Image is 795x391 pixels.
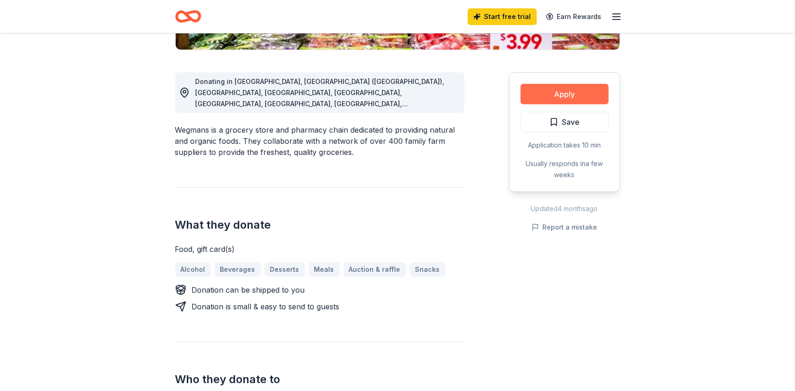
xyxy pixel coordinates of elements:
span: Save [562,116,580,128]
div: Food, gift card(s) [175,244,464,255]
div: Application takes 10 min [521,140,609,151]
span: Donating in [GEOGRAPHIC_DATA], [GEOGRAPHIC_DATA] ([GEOGRAPHIC_DATA]), [GEOGRAPHIC_DATA], [GEOGRAP... [196,77,445,119]
button: Save [521,112,609,132]
button: Report a mistake [532,222,598,233]
h2: Who they donate to [175,372,464,387]
a: Earn Rewards [541,8,607,25]
div: Updated 4 months ago [509,203,620,214]
div: Donation can be shipped to you [192,284,305,295]
a: Home [175,6,201,27]
h2: What they donate [175,218,464,232]
a: Start free trial [468,8,537,25]
div: Usually responds in a few weeks [521,158,609,180]
div: Wegmans is a grocery store and pharmacy chain dedicated to providing natural and organic foods. T... [175,124,464,158]
div: Donation is small & easy to send to guests [192,301,340,312]
button: Apply [521,84,609,104]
